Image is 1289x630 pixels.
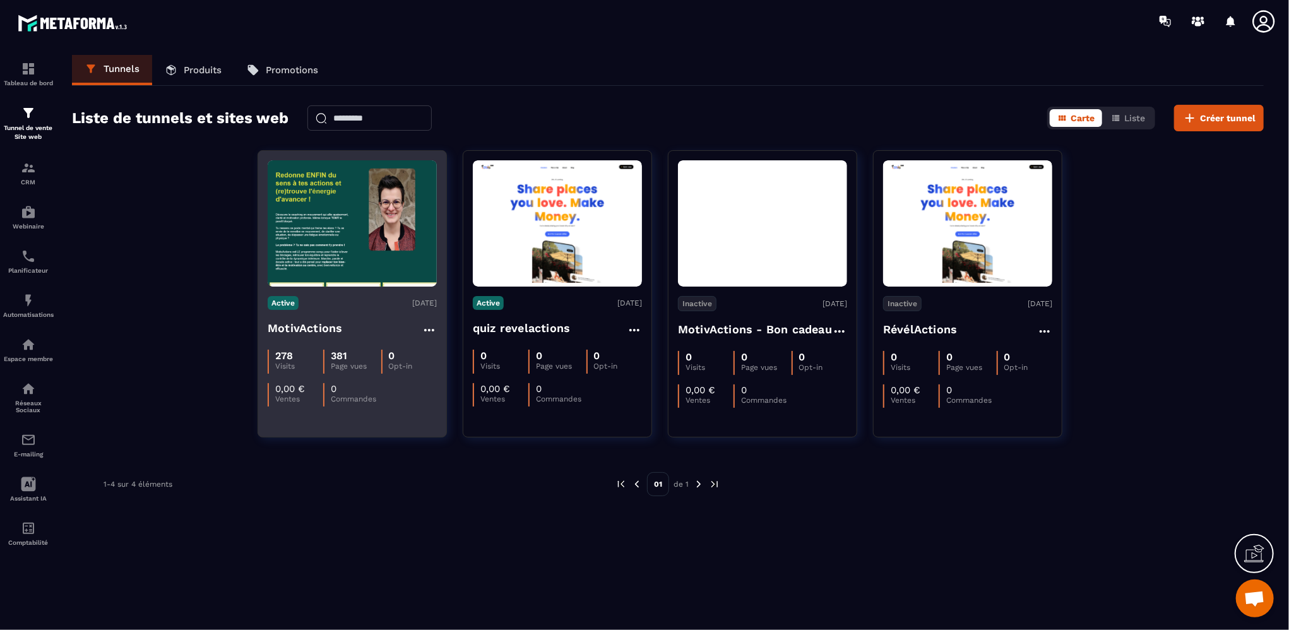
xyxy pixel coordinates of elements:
h4: MotivActions - Bon cadeau [678,321,832,338]
a: Produits [152,55,234,85]
p: Opt-in [594,362,642,371]
p: Visits [891,363,939,372]
p: 0 [946,351,953,363]
a: formationformationTunnel de vente Site web [3,96,54,151]
img: automations [21,337,36,352]
p: Tableau de bord [3,80,54,86]
a: emailemailE-mailing [3,423,54,467]
p: Opt-in [799,363,847,372]
p: Commandes [331,395,379,403]
p: 0 [686,351,692,363]
p: Visits [686,363,734,372]
button: Liste [1103,109,1153,127]
p: 0 [946,384,952,396]
p: Webinaire [3,223,54,230]
p: 0 [536,350,542,362]
a: schedulerschedulerPlanificateur [3,239,54,283]
p: Page vues [946,363,996,372]
img: scheduler [21,249,36,264]
img: automations [21,293,36,308]
p: Ventes [275,395,323,403]
p: Page vues [741,363,791,372]
a: formationformationTableau de bord [3,52,54,96]
p: [DATE] [823,299,847,308]
a: social-networksocial-networkRéseaux Sociaux [3,372,54,423]
p: Comptabilité [3,539,54,546]
p: Active [473,296,504,310]
p: Espace membre [3,355,54,362]
p: 278 [275,350,293,362]
p: 01 [647,472,669,496]
p: Inactive [678,296,716,311]
p: 381 [331,350,347,362]
p: Opt-in [1004,363,1052,372]
p: 0 [1004,351,1011,363]
span: Carte [1071,113,1095,123]
a: formationformationCRM [3,151,54,195]
img: image [883,164,1052,283]
p: 0 [799,351,805,363]
p: 0,00 € [891,384,920,396]
p: 0 [389,350,395,362]
p: Visits [275,362,323,371]
p: 0 [891,351,897,363]
p: Ventes [480,395,528,403]
p: Produits [184,64,222,76]
p: Automatisations [3,311,54,318]
p: Réseaux Sociaux [3,400,54,413]
img: next [709,478,720,490]
a: Tunnels [72,55,152,85]
p: Commandes [536,395,584,403]
p: CRM [3,179,54,186]
a: Promotions [234,55,331,85]
p: 0 [594,350,600,362]
h4: RévélActions [883,321,957,338]
img: prev [615,478,627,490]
p: E-mailing [3,451,54,458]
img: formation [21,105,36,121]
p: 1-4 sur 4 éléments [104,480,172,489]
div: Ouvrir le chat [1236,579,1274,617]
p: de 1 [674,479,689,489]
img: logo [18,11,131,35]
p: 0,00 € [686,384,715,396]
h4: MotivActions [268,319,342,337]
span: Créer tunnel [1200,112,1256,124]
a: accountantaccountantComptabilité [3,511,54,556]
a: Assistant IA [3,467,54,511]
h2: Liste de tunnels et sites web [72,105,288,131]
span: Liste [1124,113,1145,123]
p: Planificateur [3,267,54,274]
p: 0 [331,383,336,395]
p: 0,00 € [275,383,305,395]
img: social-network [21,381,36,396]
img: formation [21,61,36,76]
p: [DATE] [412,299,437,307]
p: 0 [480,350,487,362]
button: Carte [1050,109,1102,127]
a: automationsautomationsAutomatisations [3,283,54,328]
p: Page vues [331,362,381,371]
img: prev [631,478,643,490]
p: Ventes [891,396,939,405]
img: image [473,164,642,283]
img: next [693,478,704,490]
img: formation [21,160,36,175]
p: [DATE] [617,299,642,307]
p: 0 [536,383,542,395]
p: Tunnel de vente Site web [3,124,54,141]
p: Visits [480,362,528,371]
a: automationsautomationsEspace membre [3,328,54,372]
img: image [268,160,437,287]
p: [DATE] [1028,299,1052,308]
button: Créer tunnel [1174,105,1264,131]
img: email [21,432,36,448]
p: 0 [741,351,747,363]
p: Tunnels [104,63,140,74]
p: Opt-in [389,362,437,371]
p: Active [268,296,299,310]
p: Page vues [536,362,586,371]
h4: quiz revelactions [473,319,570,337]
p: Commandes [741,396,789,405]
img: accountant [21,521,36,536]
